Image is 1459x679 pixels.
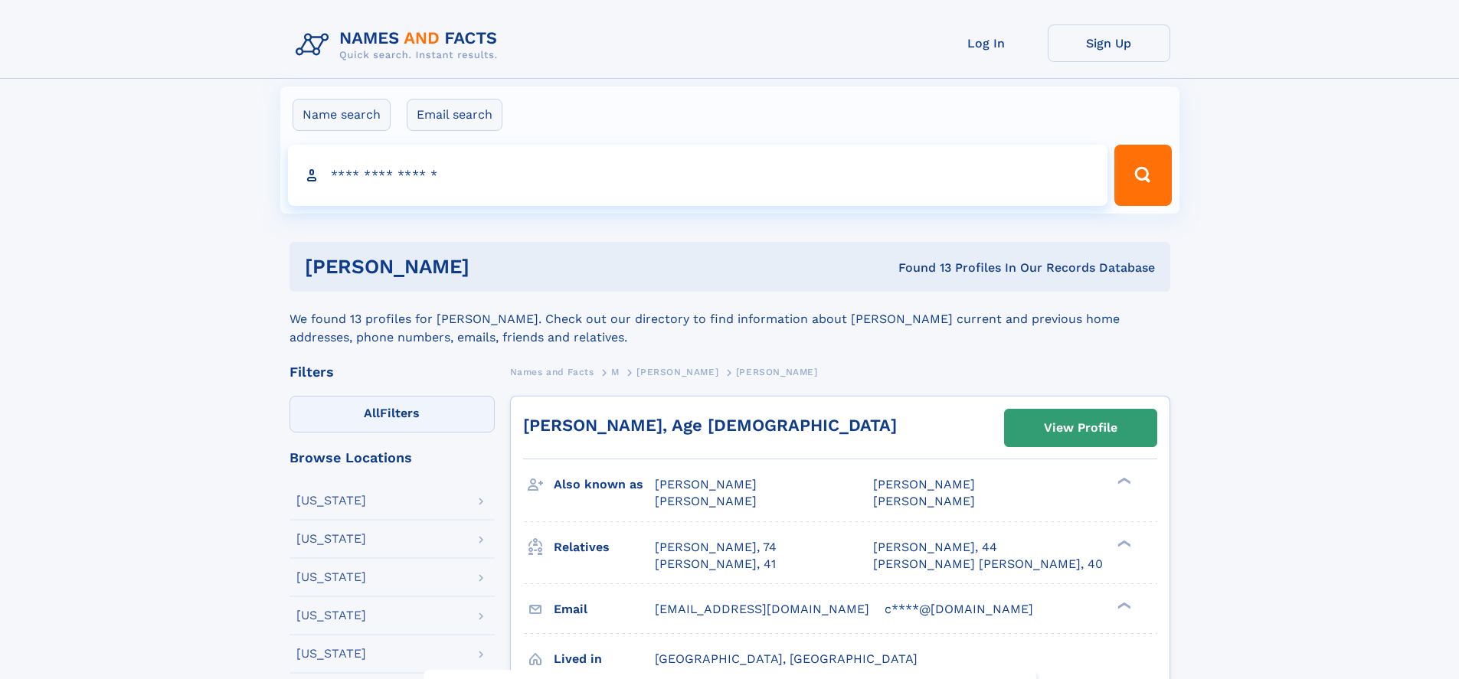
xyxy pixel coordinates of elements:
[611,362,620,381] a: M
[655,602,869,616] span: [EMAIL_ADDRESS][DOMAIN_NAME]
[364,406,380,420] span: All
[296,533,366,545] div: [US_STATE]
[290,396,495,433] label: Filters
[636,367,718,377] span: [PERSON_NAME]
[873,477,975,491] span: [PERSON_NAME]
[655,494,757,508] span: [PERSON_NAME]
[296,571,366,583] div: [US_STATE]
[636,362,718,381] a: [PERSON_NAME]
[655,477,757,491] span: [PERSON_NAME]
[1044,410,1117,446] div: View Profile
[296,609,366,622] div: [US_STATE]
[554,646,655,672] h3: Lived in
[736,367,818,377] span: [PERSON_NAME]
[510,362,594,381] a: Names and Facts
[288,145,1108,206] input: search input
[873,494,975,508] span: [PERSON_NAME]
[655,539,777,556] a: [PERSON_NAME], 74
[290,365,495,379] div: Filters
[554,472,655,498] h3: Also known as
[293,99,391,131] label: Name search
[407,99,502,131] label: Email search
[554,596,655,622] h3: Email
[1048,24,1170,62] a: Sign Up
[554,534,655,560] h3: Relatives
[290,451,495,465] div: Browse Locations
[1114,476,1132,486] div: ❯
[1114,538,1132,548] div: ❯
[655,651,918,666] span: [GEOGRAPHIC_DATA], [GEOGRAPHIC_DATA]
[523,416,897,435] a: [PERSON_NAME], Age [DEMOGRAPHIC_DATA]
[873,556,1103,573] a: [PERSON_NAME] [PERSON_NAME], 40
[655,556,776,573] a: [PERSON_NAME], 41
[305,257,684,276] h1: [PERSON_NAME]
[1114,145,1171,206] button: Search Button
[611,367,620,377] span: M
[290,24,510,66] img: Logo Names and Facts
[925,24,1048,62] a: Log In
[1114,600,1132,610] div: ❯
[296,648,366,660] div: [US_STATE]
[684,260,1155,276] div: Found 13 Profiles In Our Records Database
[296,495,366,507] div: [US_STATE]
[1005,410,1156,446] a: View Profile
[290,292,1170,347] div: We found 13 profiles for [PERSON_NAME]. Check out our directory to find information about [PERSON...
[873,539,997,556] a: [PERSON_NAME], 44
